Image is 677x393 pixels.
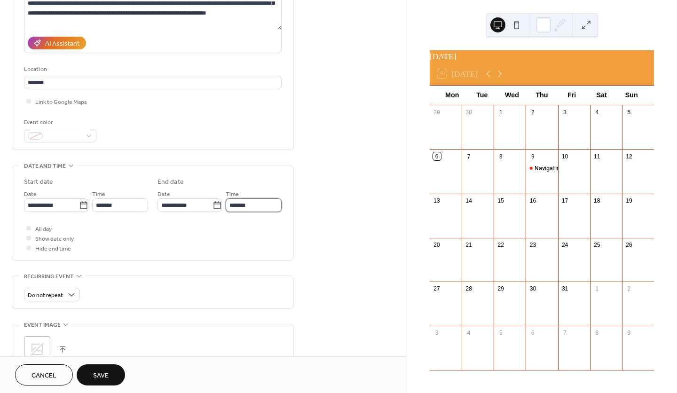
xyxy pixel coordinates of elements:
[593,329,601,337] div: 8
[529,329,537,337] div: 6
[35,97,87,107] span: Link to Google Maps
[157,189,170,199] span: Date
[437,86,467,105] div: Mon
[625,152,633,160] div: 12
[587,86,617,105] div: Sat
[561,152,569,160] div: 10
[529,196,537,204] div: 16
[35,234,74,244] span: Show date only
[24,336,50,362] div: ;
[433,241,441,249] div: 20
[529,108,537,116] div: 2
[561,196,569,204] div: 17
[433,196,441,204] div: 13
[625,329,633,337] div: 9
[529,285,537,293] div: 30
[561,285,569,293] div: 31
[593,241,601,249] div: 25
[433,285,441,293] div: 27
[625,196,633,204] div: 19
[24,118,94,127] div: Event color
[625,241,633,249] div: 26
[77,364,125,385] button: Save
[467,86,497,105] div: Tue
[24,320,61,330] span: Event image
[625,285,633,293] div: 2
[561,329,569,337] div: 7
[465,285,473,293] div: 28
[93,371,109,381] span: Save
[24,161,66,171] span: Date and time
[529,152,537,160] div: 9
[433,152,441,160] div: 6
[593,152,601,160] div: 11
[497,86,527,105] div: Wed
[35,244,71,254] span: Hide end time
[24,189,37,199] span: Date
[465,108,473,116] div: 30
[497,196,505,204] div: 15
[24,272,74,282] span: Recurring event
[529,241,537,249] div: 23
[593,196,601,204] div: 18
[526,164,558,172] div: Navigating LA City Contracting Opportunities
[15,364,73,385] button: Cancel
[24,177,53,187] div: Start date
[616,86,646,105] div: Sun
[561,241,569,249] div: 24
[35,224,52,234] span: All day
[465,196,473,204] div: 14
[28,290,63,301] span: Do not repeat
[465,329,473,337] div: 4
[465,241,473,249] div: 21
[157,177,184,187] div: End date
[497,329,505,337] div: 5
[31,371,56,381] span: Cancel
[497,285,505,293] div: 29
[557,86,587,105] div: Fri
[625,108,633,116] div: 5
[28,37,86,49] button: AI Assistant
[535,164,655,172] div: Navigating LA City Contracting Opportunities
[593,108,601,116] div: 4
[226,189,239,199] span: Time
[497,108,505,116] div: 1
[45,39,79,49] div: AI Assistant
[24,64,280,74] div: Location
[527,86,557,105] div: Thu
[430,50,654,63] div: [DATE]
[92,189,105,199] span: Time
[433,108,441,116] div: 29
[465,152,473,160] div: 7
[497,241,505,249] div: 22
[561,108,569,116] div: 3
[433,329,441,337] div: 3
[497,152,505,160] div: 8
[593,285,601,293] div: 1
